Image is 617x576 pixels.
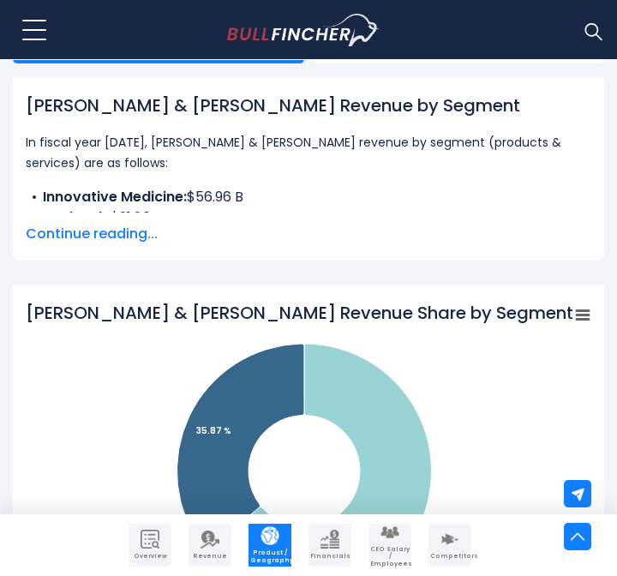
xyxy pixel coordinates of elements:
[130,553,170,560] span: Overview
[249,524,291,567] a: Company Product/Geography
[43,187,187,207] b: Innovative Medicine:
[189,524,231,567] a: Company Revenue
[380,512,414,525] tspan: 64.13 %
[43,207,111,227] b: MedTech:
[26,301,573,325] tspan: [PERSON_NAME] & [PERSON_NAME] Revenue Share by Segment
[196,424,231,437] tspan: 35.87 %
[227,14,411,46] a: Go to homepage
[26,132,591,173] p: In fiscal year [DATE], [PERSON_NAME] & [PERSON_NAME] revenue by segment (products & services) are...
[26,224,591,244] span: Continue reading...
[129,524,171,567] a: Company Overview
[430,553,470,560] span: Competitors
[190,553,230,560] span: Revenue
[368,524,411,567] a: Company Employees
[310,553,350,560] span: Financials
[428,524,471,567] a: Company Competitors
[227,14,380,46] img: Bullfincher logo
[26,93,591,118] h1: [PERSON_NAME] & [PERSON_NAME] Revenue by Segment
[250,549,290,564] span: Product / Geography
[308,524,351,567] a: Company Financials
[26,187,591,207] li: $56.96 B
[370,546,410,567] span: CEO Salary / Employees
[26,207,591,228] li: $31.86 B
